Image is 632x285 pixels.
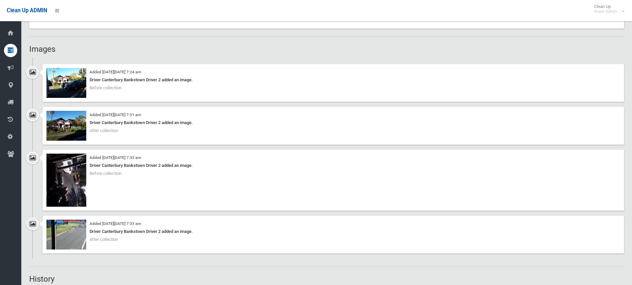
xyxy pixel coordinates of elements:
div: Driver Canterbury Bankstown Driver 2 added an image. [46,119,620,127]
img: 2025-09-1507.32.568553743481357796533.jpg [46,220,86,249]
img: 2025-09-1507.24.517352408299658229922.jpg [46,111,86,141]
span: Clean Up ADMIN [7,7,47,14]
small: Added [DATE][DATE] 7:31 am [90,112,141,117]
small: Added [DATE][DATE] 7:32 am [90,155,141,160]
div: Driver Canterbury Bankstown Driver 2 added an image. [46,76,620,84]
img: 2025-09-1507.24.123223833625154975824.jpg [46,68,86,98]
img: 2025-09-1507.32.446451853625368676790.jpg [46,154,86,207]
span: Clean Up [591,4,624,14]
span: Before collection [90,171,121,176]
small: Added [DATE][DATE] 7:24 am [90,70,141,74]
span: After collection [90,237,118,242]
div: Driver Canterbury Bankstown Driver 2 added an image. [46,228,620,236]
h2: Images [29,45,624,53]
small: Super Admin [594,9,617,14]
div: Driver Canterbury Bankstown Driver 2 added an image. [46,162,620,170]
span: Before collection [90,85,121,90]
small: Added [DATE][DATE] 7:33 am [90,221,141,226]
h2: History [29,275,624,283]
span: After collection [90,128,118,133]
